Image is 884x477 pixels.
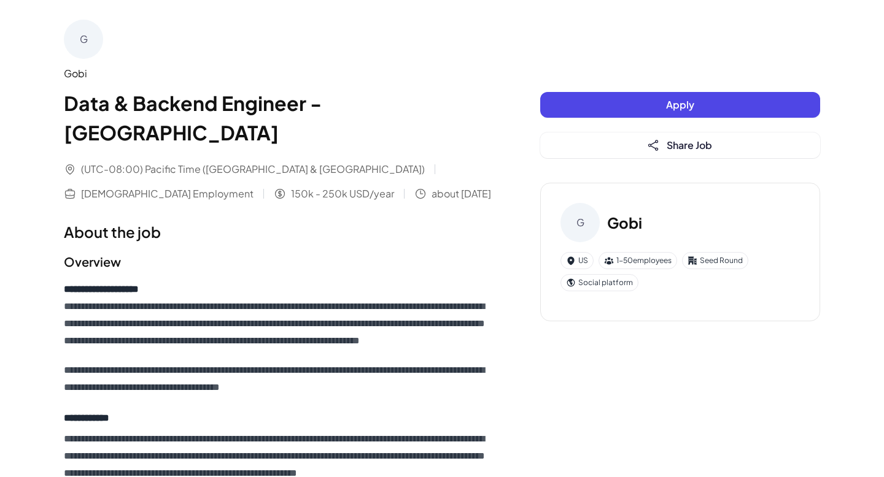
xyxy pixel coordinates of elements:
[560,274,638,291] div: Social platform
[81,162,425,177] span: (UTC-08:00) Pacific Time ([GEOGRAPHIC_DATA] & [GEOGRAPHIC_DATA])
[667,139,712,151] span: Share Job
[599,252,677,269] div: 1-50 employees
[682,252,748,269] div: Seed Round
[540,92,820,118] button: Apply
[81,186,254,201] span: [DEMOGRAPHIC_DATA] Employment
[64,20,103,59] div: G
[666,98,694,111] span: Apply
[432,186,491,201] span: about [DATE]
[64,221,491,243] h1: About the job
[607,212,642,234] h3: Gobi
[64,66,491,81] div: Gobi
[560,252,594,269] div: US
[64,88,491,147] h1: Data & Backend Engineer - [GEOGRAPHIC_DATA]
[560,203,600,242] div: G
[540,132,820,158] button: Share Job
[64,253,491,271] h2: Overview
[291,186,394,201] span: 150k - 250k USD/year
